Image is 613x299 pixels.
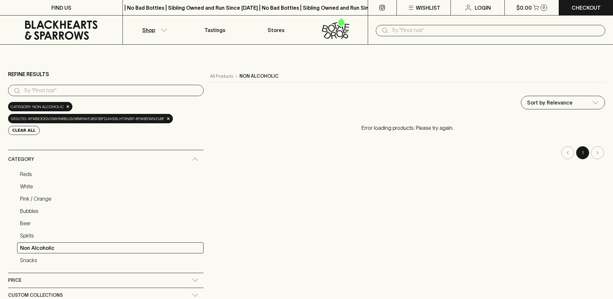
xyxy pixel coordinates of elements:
[17,181,204,192] a: White
[543,6,545,9] p: 0
[184,16,245,44] a: Tastings
[11,104,64,110] span: Category: non alcoholic
[210,146,605,159] nav: pagination navigation
[205,26,225,34] p: Tastings
[210,73,233,80] a: All Products
[475,4,491,12] p: Login
[17,218,204,229] a: Beer
[8,70,49,78] p: Refine Results
[8,150,204,169] div: Category
[17,205,204,216] a: Bubbles
[576,146,589,159] button: page 1
[239,73,279,80] p: non alcoholic
[268,26,284,34] p: Stores
[8,273,204,288] div: Price
[521,96,605,109] div: Sort by Relevance
[236,73,237,80] p: ›
[245,16,306,44] a: Stores
[8,126,40,135] button: Clear All
[166,115,170,122] span: ×
[17,169,204,180] a: Reds
[572,4,601,12] p: Checkout
[416,4,440,12] p: Wishlist
[8,276,21,284] span: Price
[8,155,34,163] span: Category
[24,85,198,96] input: Try “Pinot noir”
[51,4,71,12] p: FIND US
[66,103,70,110] span: ×
[17,242,204,253] a: Non Alcoholic
[17,255,204,266] a: Snacks
[123,16,184,44] button: Shop
[527,99,573,106] p: Sort by Relevance
[17,193,204,204] a: Pink / Orange
[516,4,532,12] p: $0.00
[142,26,155,34] p: Shop
[210,117,605,138] p: Error loading products. Please try again.
[11,116,164,122] span: srsltid: AfmBOoqVSMIHn6blqvX6MiNKfj8sObFdjI4sbLHtxnbP-8YWBewNzU8f
[17,230,204,241] a: Spirits
[391,25,600,36] input: Try "Pinot noir"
